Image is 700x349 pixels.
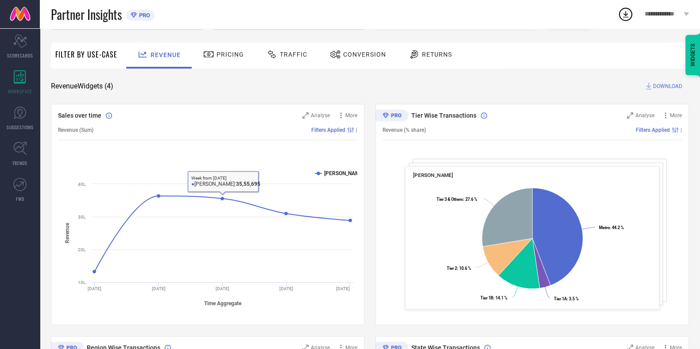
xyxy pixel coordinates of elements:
span: More [670,112,682,119]
text: 30L [78,215,86,219]
span: Sales over time [58,112,101,119]
span: Partner Insights [51,5,122,23]
tspan: Time Aggregate [204,300,242,306]
text: [DATE] [152,286,166,291]
span: WORKSPACE [8,88,32,95]
span: TRENDS [12,160,27,166]
span: | [681,127,682,133]
text: [DATE] [279,286,293,291]
text: : 10.6 % [447,266,471,271]
span: Revenue [151,51,181,58]
span: Revenue Widgets ( 4 ) [51,82,113,91]
span: Conversion [343,51,386,58]
span: [PERSON_NAME] [413,172,453,178]
span: Tier Wise Transactions [411,112,476,119]
text: [DATE] [88,286,101,291]
tspan: Tier 1B [480,295,493,300]
text: : 44.2 % [599,225,623,230]
span: Filters Applied [311,127,345,133]
span: Revenue (% share) [383,127,426,133]
tspan: Revenue [64,222,70,243]
text: [DATE] [216,286,229,291]
svg: Zoom [627,112,633,119]
text: [PERSON_NAME] [324,170,364,176]
text: : 14.1 % [480,295,507,300]
text: 40L [78,182,86,187]
text: 20L [78,247,86,252]
span: Analyse [311,112,330,119]
span: Returns [422,51,452,58]
svg: Zoom [302,112,309,119]
tspan: Tier 3 & Others [437,197,463,202]
text: [DATE] [336,286,350,291]
span: SCORECARDS [7,52,33,59]
text: : 27.6 % [437,197,477,202]
tspan: Metro [599,225,609,230]
span: Filters Applied [636,127,670,133]
span: Revenue (Sum) [58,127,93,133]
text: 10L [78,280,86,285]
tspan: Tier 1A [553,296,567,301]
span: SUGGESTIONS [7,124,34,130]
span: FWD [16,196,24,202]
span: Traffic [280,51,307,58]
div: Premium [375,110,408,123]
span: Analyse [635,112,654,119]
span: | [356,127,357,133]
span: DOWNLOAD [653,82,682,91]
span: Filter By Use-Case [55,49,117,60]
span: PRO [137,12,150,19]
div: Open download list [618,6,634,22]
span: Pricing [217,51,244,58]
span: More [345,112,357,119]
text: : 3.5 % [553,296,578,301]
tspan: Tier 2 [447,266,457,271]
